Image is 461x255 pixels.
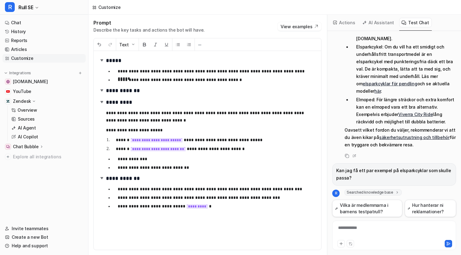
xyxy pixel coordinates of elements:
[2,54,86,63] a: Customize
[2,70,33,76] button: Integrations
[6,99,10,103] img: Zendesk
[172,38,183,51] button: Unordered List
[363,81,417,86] a: elsparkcyklar för pendling
[18,107,37,113] p: Overview
[99,175,105,181] img: expand-arrow.svg
[164,42,169,47] img: Underline
[9,115,86,123] a: Sources
[183,38,195,51] button: Ordered List
[9,106,86,114] a: Overview
[2,18,86,27] a: Chat
[2,233,86,241] a: Create a new Bot
[356,43,456,95] p: Elsparkcykel: Om du vill ha ett smidigt och underhållsfritt transportmedel är en elsparkcykel med...
[97,42,102,47] img: Undo
[331,18,358,27] button: Actions
[94,38,105,51] button: Undo
[116,38,139,51] button: Text
[2,36,86,45] a: Reports
[161,38,172,51] button: Underline
[150,38,161,51] button: Italic
[131,42,136,47] img: Dropdown Down Arrow
[398,112,433,117] a: Viverra City Ride
[2,87,86,96] a: YouTubeYouTube
[4,71,8,75] img: expand menu
[175,42,180,47] img: Unordered List
[99,99,105,105] img: expand-arrow.svg
[2,77,86,86] a: www.rull.se[DOMAIN_NAME]
[18,3,33,12] span: Rull SE
[6,145,10,149] img: Chat Bubble
[13,98,31,104] p: Zendesk
[153,42,158,47] img: Italic
[278,22,321,31] button: View examples
[13,144,39,150] p: Chat Bubble
[18,116,35,122] p: Sources
[142,42,147,47] img: Bold
[405,200,456,217] button: Hur hanterar ni reklamationer?
[99,57,105,63] img: expand-arrow.svg
[195,38,205,51] button: ─
[379,135,450,140] a: säkerhetsutrustning och tillbehör
[345,199,456,214] p: Här är två exempel på elsparkcyklar som passar bra för pendling:
[336,167,452,182] p: Kan jag få ett par exempel på elsparkcyklar som skulle passa?
[332,190,340,197] span: R
[99,87,105,93] img: expand-arrow.svg
[187,42,191,47] img: Ordered List
[98,4,120,10] div: Customize
[356,96,456,126] p: Elmoped: För längre sträckor och extra komfort kan en elmoped vara ett bra alternativ. Exempelvis...
[18,125,36,131] p: AI Agent
[399,18,431,27] button: Test Chat
[13,152,83,162] span: Explore all integrations
[374,88,381,94] a: här
[6,80,10,83] img: www.rull.se
[9,124,86,132] a: AI Agent
[18,134,38,140] p: AI Copilot
[78,71,82,75] img: menu_add.svg
[13,88,31,95] span: YouTube
[108,42,113,47] img: Redo
[5,2,15,12] span: R
[2,45,86,54] a: Articles
[93,20,205,26] h1: Prompt
[5,154,11,160] img: explore all integrations
[105,38,116,51] button: Redo
[13,79,48,85] span: [DOMAIN_NAME]
[2,224,86,233] a: Invite teammates
[360,18,397,27] button: AI Assistant
[345,189,401,195] span: Searched knowledge base
[2,241,86,250] a: Help and support
[6,90,10,93] img: YouTube
[345,126,456,149] p: Oavsett vilket fordon du väljer, rekommenderar vi att du även kikar på för en tryggare och bekväm...
[2,27,86,36] a: History
[2,153,86,161] a: Explore all integrations
[139,38,150,51] button: Bold
[93,27,205,33] p: Describe the key tasks and actions the bot will have.
[9,133,86,141] a: AI Copilot
[9,71,31,75] p: Integrations
[332,200,402,217] button: Vilka är medlemmarna i barnens testpatrull?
